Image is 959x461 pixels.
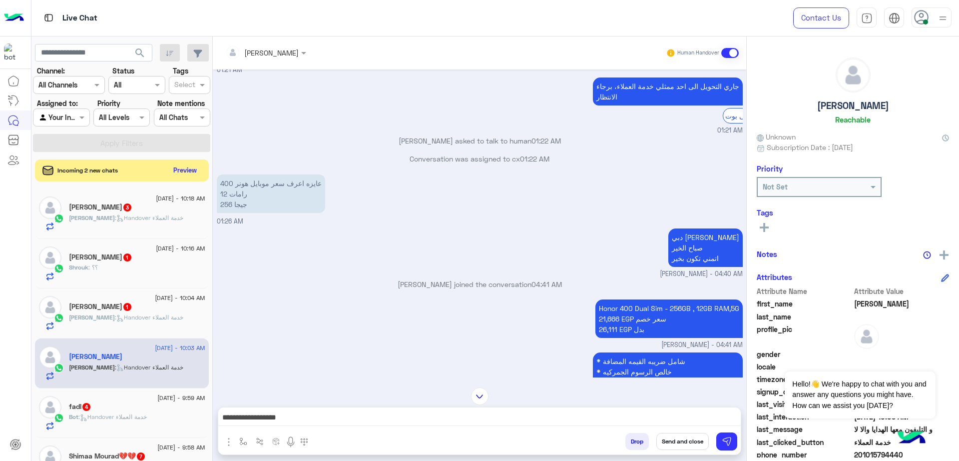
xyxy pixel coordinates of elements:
[268,433,285,449] button: create order
[123,303,131,311] span: 1
[757,286,852,296] span: Attribute Name
[39,196,61,219] img: defaultAdmin.png
[69,313,115,321] span: [PERSON_NAME]
[157,98,205,108] label: Note mentions
[78,413,147,420] span: : Handover خدمة العملاء
[300,438,308,446] img: make a call
[661,340,743,350] span: [PERSON_NAME] - 04:41 AM
[115,363,183,371] span: : Handover خدمة العملاء
[593,352,743,422] p: 23/8/2025, 4:41 AM
[593,77,743,105] p: 23/8/2025, 1:21 AM
[854,286,950,296] span: Attribute Value
[54,213,64,223] img: WhatsApp
[54,313,64,323] img: WhatsApp
[217,217,243,225] span: 01:26 AM
[854,449,950,460] span: 201015794440
[256,437,264,445] img: Trigger scenario
[656,433,709,450] button: Send and close
[717,126,743,135] span: 01:21 AM
[854,424,950,434] span: و التليفون معها الهدايا والا لا
[69,253,132,261] h5: Shrouk Magdy
[854,437,950,447] span: خدمة العملاء
[155,343,205,352] span: [DATE] - 10:03 AM
[217,153,743,164] p: Conversation was assigned to cx
[894,421,929,456] img: hulul-logo.png
[69,452,146,460] h5: Shimaa Mourad💔💔
[137,452,145,460] span: 7
[793,7,849,28] a: Contact Us
[217,279,743,289] p: [PERSON_NAME] joined the conversation
[235,433,252,449] button: select flow
[39,296,61,318] img: defaultAdmin.png
[54,413,64,423] img: WhatsApp
[757,386,852,397] span: signup_date
[757,164,783,173] h6: Priority
[836,58,870,92] img: defaultAdmin.png
[757,399,852,409] span: last_visited_flow
[668,228,743,267] p: 23/8/2025, 4:40 AM
[940,250,949,259] img: add
[757,424,852,434] span: last_message
[69,363,115,371] span: [PERSON_NAME]
[42,11,55,24] img: tab
[757,411,852,422] span: last_interaction
[33,134,210,152] button: Apply Filters
[217,135,743,146] p: [PERSON_NAME] asked to talk to human
[54,363,64,373] img: WhatsApp
[285,436,297,448] img: send voice note
[785,371,935,418] span: Hello!👋 We're happy to chat with you and answer any questions you might have. How can we assist y...
[157,393,205,402] span: [DATE] - 9:59 AM
[757,249,777,258] h6: Notes
[723,108,770,123] div: الرجوع الى بوت
[69,203,132,211] h5: Omar
[854,324,879,349] img: defaultAdmin.png
[69,263,88,271] span: Shrouk
[757,311,852,322] span: last_name
[937,12,949,24] img: profile
[115,214,183,221] span: : Handover خدمة العملاء
[889,12,900,24] img: tab
[767,142,853,152] span: Subscription Date : [DATE]
[115,313,183,321] span: : Handover خدمة العملاء
[239,437,247,445] img: select flow
[37,65,65,76] label: Channel:
[531,136,561,145] span: 01:22 AM
[112,65,134,76] label: Status
[757,272,792,281] h6: Attributes
[134,47,146,59] span: search
[4,7,24,28] img: Logo
[62,11,97,25] p: Live Chat
[123,203,131,211] span: 3
[169,163,201,177] button: Preview
[39,246,61,269] img: defaultAdmin.png
[520,154,549,163] span: 01:22 AM
[854,298,950,309] span: Aya
[69,302,132,311] h5: Yousef Alfouri
[531,280,562,288] span: 04:41 AM
[57,166,118,175] span: Incoming 2 new chats
[757,208,949,217] h6: Tags
[625,433,649,450] button: Drop
[155,293,205,302] span: [DATE] - 10:04 AM
[757,298,852,309] span: first_name
[39,396,61,418] img: defaultAdmin.png
[817,100,889,111] h5: [PERSON_NAME]
[857,7,877,28] a: tab
[757,131,796,142] span: Unknown
[223,436,235,448] img: send attachment
[757,324,852,347] span: profile_pic
[173,79,195,92] div: Select
[835,115,871,124] h6: Reachable
[757,449,852,460] span: phone_number
[173,65,188,76] label: Tags
[97,98,120,108] label: Priority
[252,433,268,449] button: Trigger scenario
[156,194,205,203] span: [DATE] - 10:18 AM
[157,443,205,452] span: [DATE] - 9:58 AM
[660,269,743,279] span: [PERSON_NAME] - 04:40 AM
[757,349,852,359] span: gender
[54,263,64,273] img: WhatsApp
[156,244,205,253] span: [DATE] - 10:16 AM
[69,352,122,361] h5: Aya
[128,44,152,65] button: search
